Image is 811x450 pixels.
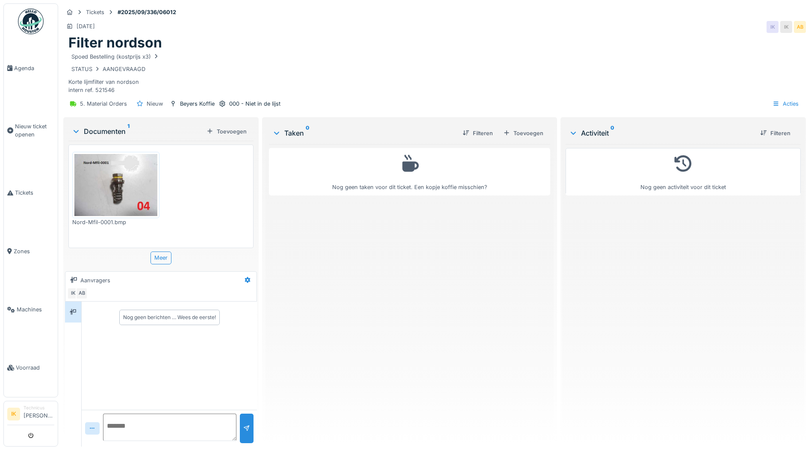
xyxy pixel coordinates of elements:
div: Nog geen taken voor dit ticket. Een kopje koffie misschien? [274,152,545,192]
div: Toevoegen [203,126,250,137]
a: Machines [4,281,58,339]
div: IK [767,21,779,33]
div: Tickets [86,8,104,16]
div: Activiteit [569,128,753,138]
a: IK Technicus[PERSON_NAME] [7,405,54,425]
h1: Filter nordson [68,35,162,51]
sup: 0 [610,128,614,138]
a: Voorraad [4,339,58,397]
div: Taken [272,128,456,138]
div: STATUS AANGEVRAAGD [71,65,145,73]
span: Nieuw ticket openen [15,122,54,139]
div: Korte lijmfilter van nordson intern ref. 521546 [68,51,801,95]
a: Agenda [4,39,58,97]
span: Tickets [15,189,54,197]
img: Badge_color-CXgf-gQk.svg [18,9,44,34]
span: Zones [14,247,54,255]
div: Filteren [757,127,794,139]
div: IK [780,21,792,33]
div: 5. Material Orders [80,100,127,108]
span: Machines [17,305,54,314]
img: ao2kc3qg8ujwn5oijmq57i3c0r25 [74,154,157,216]
div: IK [67,287,79,299]
span: Agenda [14,64,54,72]
div: Nieuw [147,100,163,108]
div: Meer [150,252,171,264]
div: Documenten [72,126,203,136]
sup: 1 [127,126,130,136]
strong: #2025/09/336/06012 [114,8,180,16]
div: Acties [769,98,802,110]
div: Beyers Koffie [180,100,215,108]
div: Nord-Mfil-0001.bmp [72,218,159,226]
li: IK [7,408,20,420]
div: Aanvragers [80,276,110,284]
li: [PERSON_NAME] [24,405,54,423]
div: AB [76,287,88,299]
div: Technicus [24,405,54,411]
sup: 0 [306,128,310,138]
a: Zones [4,222,58,280]
div: Toevoegen [500,127,547,139]
div: [DATE] [77,22,95,30]
span: Voorraad [16,364,54,372]
div: Filteren [459,127,496,139]
div: AB [794,21,806,33]
a: Tickets [4,164,58,222]
div: Nog geen berichten … Wees de eerste! [123,314,216,321]
a: Nieuw ticket openen [4,97,58,164]
div: Spoed Bestelling (kostprijs x3) [71,53,159,61]
div: Nog geen activiteit voor dit ticket [571,152,795,192]
div: 000 - Niet in de lijst [229,100,280,108]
